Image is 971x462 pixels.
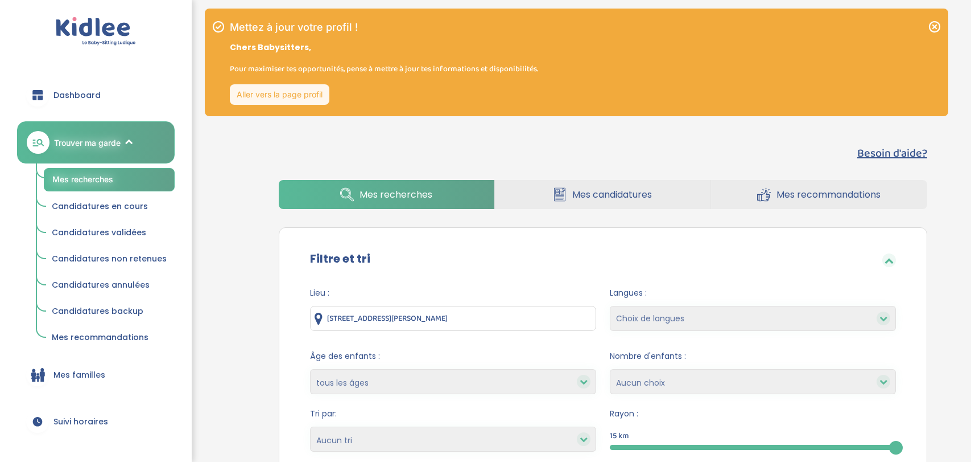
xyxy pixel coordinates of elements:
a: Candidatures validées [44,222,175,244]
a: Candidatures en cours [44,196,175,218]
p: Chers Babysitters, [230,42,538,54]
a: Mes recommandations [711,180,927,209]
label: Filtre et tri [310,250,370,267]
span: Dashboard [53,89,101,101]
span: Mes recommandations [52,332,148,343]
span: Suivi horaires [53,416,108,428]
span: Langues : [610,287,896,299]
span: 15 km [610,430,629,442]
span: Nombre d'enfants : [610,350,896,362]
span: Rayon : [610,408,896,420]
span: Mes familles [53,369,105,381]
p: Pour maximiser tes opportunités, pense à mettre à jour tes informations et disponibilités. [230,63,538,75]
a: Dashboard [17,75,175,116]
span: Âge des enfants : [310,350,596,362]
h1: Mettez à jour votre profil ! [230,22,538,32]
input: Ville ou code postale [310,306,596,331]
a: Mes familles [17,354,175,395]
a: Trouver ma garde [17,121,175,163]
span: Tri par: [310,408,596,420]
a: Aller vers la page profil [230,84,329,105]
button: Besoin d'aide? [857,145,927,162]
span: Mes recherches [360,187,432,202]
span: Candidatures en cours [52,201,148,212]
a: Candidatures backup [44,301,175,322]
img: logo.svg [56,17,136,46]
a: Mes recommandations [44,327,175,349]
span: Candidatures annulées [52,279,150,291]
span: Mes candidatures [572,187,652,202]
a: Candidatures annulées [44,275,175,296]
span: Candidatures backup [52,305,143,317]
span: Lieu : [310,287,596,299]
a: Mes recherches [279,180,494,209]
a: Mes candidatures [495,180,710,209]
span: Trouver ma garde [54,137,121,149]
span: Candidatures non retenues [52,253,167,264]
a: Suivi horaires [17,401,175,442]
span: Mes recherches [52,174,113,184]
a: Candidatures non retenues [44,248,175,270]
a: Mes recherches [44,168,175,191]
span: Mes recommandations [776,187,881,202]
span: Candidatures validées [52,227,146,238]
